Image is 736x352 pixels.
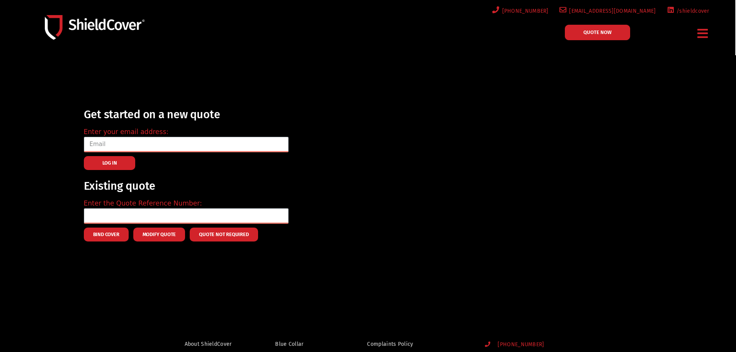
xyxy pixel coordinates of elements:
span: Blue Collar [275,339,303,349]
h2: Existing quote [84,180,289,192]
span: Bind Cover [93,234,119,235]
a: [PHONE_NUMBER] [485,342,580,348]
button: Quote Not Required [190,228,258,241]
a: Complaints Policy [367,339,470,349]
span: About ShieldCover [185,339,232,349]
span: Quote Not Required [199,234,248,235]
a: Blue Collar [275,339,334,349]
span: QUOTE NOW [583,30,612,35]
label: Enter your email address: [84,127,168,137]
span: /shieldcover [674,6,709,16]
span: [PHONE_NUMBER] [491,342,544,348]
button: Modify Quote [133,228,185,241]
div: Menu Toggle [695,24,711,43]
input: Email [84,137,289,152]
span: [PHONE_NUMBER] [500,6,549,16]
a: QUOTE NOW [565,25,630,40]
a: [PHONE_NUMBER] [491,6,549,16]
h2: Get started on a new quote [84,109,289,121]
button: Bind Cover [84,228,129,241]
button: LOG IN [84,156,136,170]
span: Modify Quote [143,234,176,235]
a: /shieldcover [665,6,709,16]
a: About ShieldCover [185,339,242,349]
span: LOG IN [102,162,117,164]
label: Enter the Quote Reference Number: [84,199,202,209]
span: Complaints Policy [367,339,413,349]
a: [EMAIL_ADDRESS][DOMAIN_NAME] [558,6,656,16]
span: [EMAIL_ADDRESS][DOMAIN_NAME] [566,6,656,16]
img: Shield-Cover-Underwriting-Australia-logo-full [45,15,144,39]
